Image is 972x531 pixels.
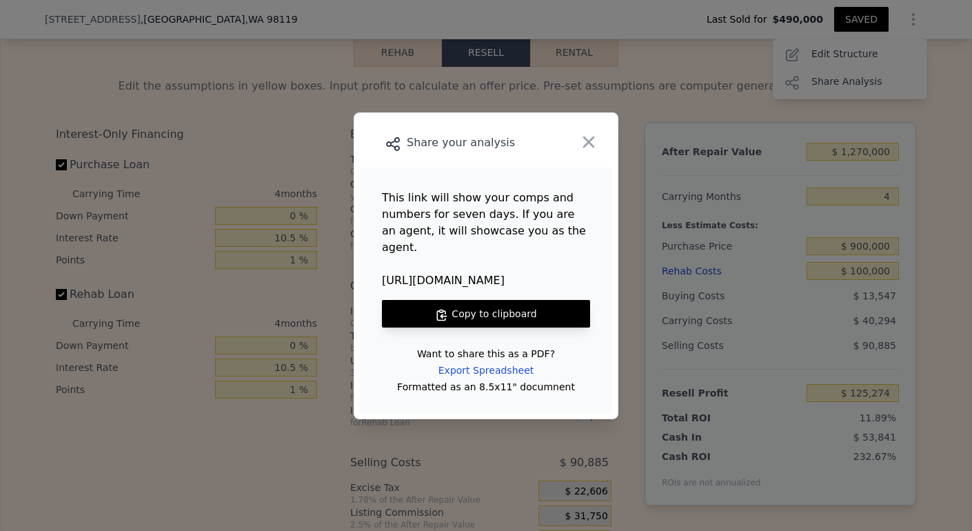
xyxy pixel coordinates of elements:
[427,358,545,383] div: Export Spreadsheet
[360,133,562,152] div: Share your analysis
[360,168,612,413] main: This link will show your comps and numbers for seven days. If you are an agent, it will showcase ...
[397,383,575,391] div: Formatted as an 8.5x11" documnent
[382,300,590,328] button: Copy to clipboard
[417,350,555,358] div: Want to share this as a PDF?
[382,272,590,289] span: [URL][DOMAIN_NAME]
